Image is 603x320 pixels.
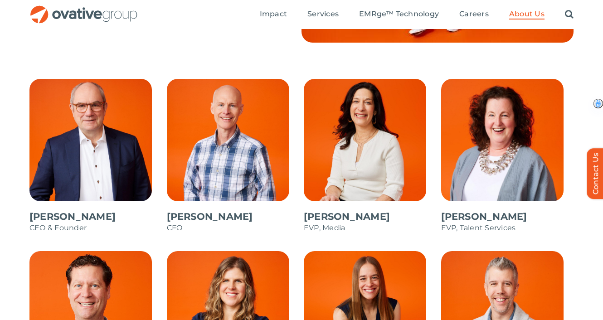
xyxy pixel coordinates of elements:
a: Impact [260,10,287,19]
a: Search [565,10,574,19]
a: EMRge™ Technology [359,10,439,19]
a: Careers [459,10,489,19]
a: About Us [509,10,545,19]
a: OG_Full_horizontal_RGB [29,5,138,13]
a: Services [307,10,339,19]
